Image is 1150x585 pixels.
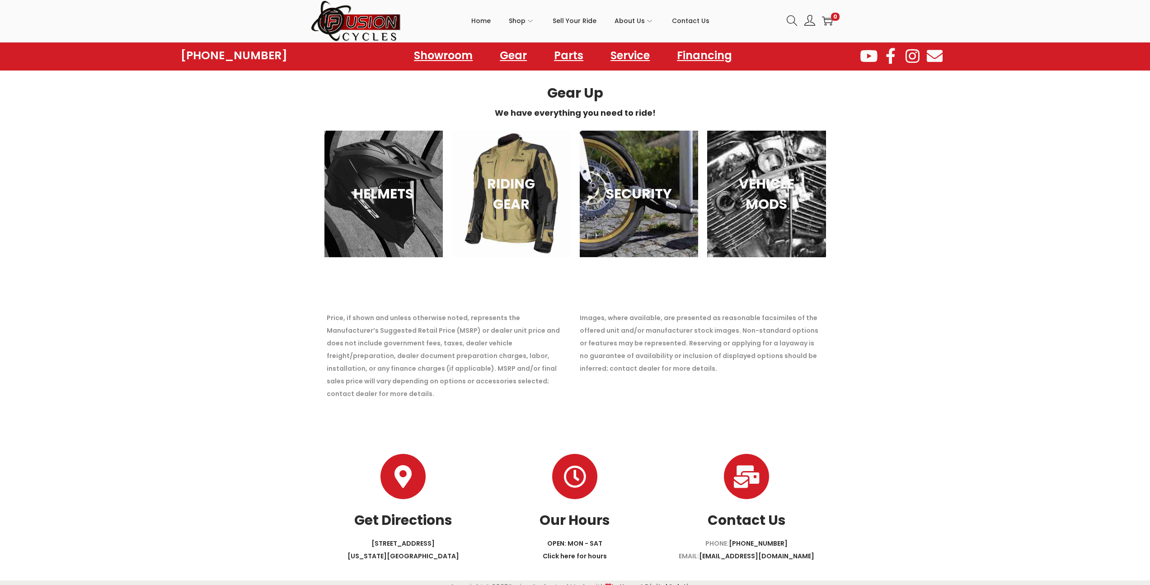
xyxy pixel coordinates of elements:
[661,537,832,562] p: PHONE: EMAIL:
[509,9,526,32] span: Shop
[540,510,610,530] a: Our Hours
[545,45,592,66] a: Parts
[320,86,831,100] h3: Gear Up
[543,539,607,561] a: OPEN: MON - SATClick here for hours
[615,0,654,41] a: About Us
[340,184,427,204] h3: HELMETS
[729,539,788,548] a: [PHONE_NUMBER]
[401,0,780,41] nav: Primary navigation
[471,0,491,41] a: Home
[672,0,709,41] a: Contact Us
[615,9,645,32] span: About Us
[552,454,597,499] a: Our Hours
[707,131,826,257] a: VEHICLE MODS
[553,9,596,32] span: Sell Your Ride
[580,311,824,375] p: Images, where available, are presented as reasonable facsimiles of the offered unit and/or manufa...
[601,45,659,66] a: Service
[491,45,536,66] a: Gear
[320,109,831,117] h6: We have everything you need to ride!
[347,539,459,561] a: [STREET_ADDRESS][US_STATE][GEOGRAPHIC_DATA]
[699,552,814,561] a: [EMAIL_ADDRESS][DOMAIN_NAME]
[405,45,482,66] a: Showroom
[708,510,786,530] a: Contact Us
[327,311,571,400] p: Price, if shown and unless otherwise noted, represents the Manufacturer’s Suggested Retail Price ...
[596,184,683,204] h3: SECURITY
[471,9,491,32] span: Home
[181,49,287,62] a: [PHONE_NUMBER]
[324,131,443,257] a: HELMETS
[405,45,741,66] nav: Menu
[580,131,699,257] a: SECURITY
[553,0,596,41] a: Sell Your Ride
[822,15,833,26] a: 0
[354,510,452,530] a: Get Directions
[724,454,769,499] a: Contact Us
[380,454,426,499] a: Get Directions
[452,131,571,257] a: RIDING GEAR
[668,45,741,66] a: Financing
[509,0,535,41] a: Shop
[723,174,810,214] h3: VEHICLE MODS
[672,9,709,32] span: Contact Us
[468,174,555,214] h3: RIDING GEAR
